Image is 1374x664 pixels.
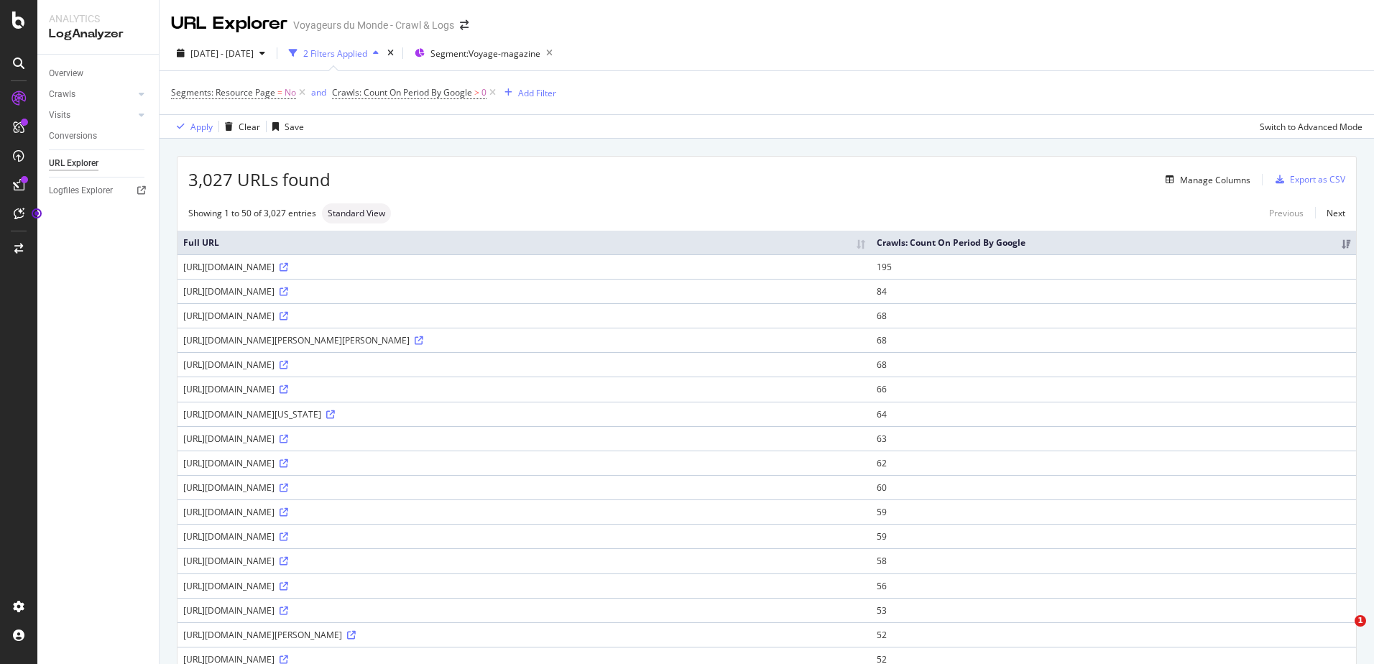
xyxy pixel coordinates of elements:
[871,548,1356,573] td: 58
[183,506,865,518] div: [URL][DOMAIN_NAME]
[183,530,865,543] div: [URL][DOMAIN_NAME]
[183,334,865,346] div: [URL][DOMAIN_NAME][PERSON_NAME][PERSON_NAME]
[1315,203,1345,223] a: Next
[171,115,213,138] button: Apply
[311,86,326,99] button: and
[460,20,469,30] div: arrow-right-arrow-left
[49,26,147,42] div: LogAnalyzer
[171,11,287,36] div: URL Explorer
[871,254,1356,279] td: 195
[871,279,1356,303] td: 84
[871,573,1356,598] td: 56
[499,84,556,101] button: Add Filter
[1290,173,1345,185] div: Export as CSV
[177,231,871,254] th: Full URL: activate to sort column ascending
[871,499,1356,524] td: 59
[1160,171,1250,188] button: Manage Columns
[183,481,865,494] div: [URL][DOMAIN_NAME]
[871,475,1356,499] td: 60
[430,47,540,60] span: Segment: Voyage-magazine
[285,121,304,133] div: Save
[183,383,865,395] div: [URL][DOMAIN_NAME]
[183,604,865,617] div: [URL][DOMAIN_NAME]
[871,352,1356,377] td: 68
[1270,168,1345,191] button: Export as CSV
[171,42,271,65] button: [DATE] - [DATE]
[328,209,385,218] span: Standard View
[188,207,316,219] div: Showing 1 to 50 of 3,027 entries
[871,303,1356,328] td: 68
[183,433,865,445] div: [URL][DOMAIN_NAME]
[871,231,1356,254] th: Crawls: Count On Period By Google: activate to sort column ascending
[183,457,865,469] div: [URL][DOMAIN_NAME]
[49,66,149,81] a: Overview
[49,108,70,123] div: Visits
[49,183,113,198] div: Logfiles Explorer
[49,129,149,144] a: Conversions
[303,47,367,60] div: 2 Filters Applied
[871,524,1356,548] td: 59
[285,83,296,103] span: No
[409,42,558,65] button: Segment:Voyage-magazine
[1260,121,1363,133] div: Switch to Advanced Mode
[49,87,134,102] a: Crawls
[30,207,43,220] div: Tooltip anchor
[219,115,260,138] button: Clear
[171,86,275,98] span: Segments: Resource Page
[183,629,865,641] div: [URL][DOMAIN_NAME][PERSON_NAME]
[49,108,134,123] a: Visits
[871,598,1356,622] td: 53
[332,86,472,98] span: Crawls: Count On Period By Google
[518,87,556,99] div: Add Filter
[1355,615,1366,627] span: 1
[49,129,97,144] div: Conversions
[183,580,865,592] div: [URL][DOMAIN_NAME]
[871,451,1356,475] td: 62
[871,622,1356,647] td: 52
[239,121,260,133] div: Clear
[49,66,83,81] div: Overview
[311,86,326,98] div: and
[267,115,304,138] button: Save
[1325,615,1360,650] iframe: Intercom live chat
[871,328,1356,352] td: 68
[481,83,487,103] span: 0
[49,11,147,26] div: Analytics
[322,203,391,223] div: neutral label
[183,285,865,298] div: [URL][DOMAIN_NAME]
[384,46,397,60] div: times
[183,359,865,371] div: [URL][DOMAIN_NAME]
[1180,174,1250,186] div: Manage Columns
[183,261,865,273] div: [URL][DOMAIN_NAME]
[49,87,75,102] div: Crawls
[871,426,1356,451] td: 63
[293,18,454,32] div: Voyageurs du Monde - Crawl & Logs
[183,310,865,322] div: [URL][DOMAIN_NAME]
[283,42,384,65] button: 2 Filters Applied
[49,156,98,171] div: URL Explorer
[190,47,254,60] span: [DATE] - [DATE]
[871,402,1356,426] td: 64
[277,86,282,98] span: =
[49,183,149,198] a: Logfiles Explorer
[190,121,213,133] div: Apply
[188,167,331,192] span: 3,027 URLs found
[183,555,865,567] div: [URL][DOMAIN_NAME]
[1254,115,1363,138] button: Switch to Advanced Mode
[49,156,149,171] a: URL Explorer
[474,86,479,98] span: >
[871,377,1356,401] td: 66
[183,408,865,420] div: [URL][DOMAIN_NAME][US_STATE]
